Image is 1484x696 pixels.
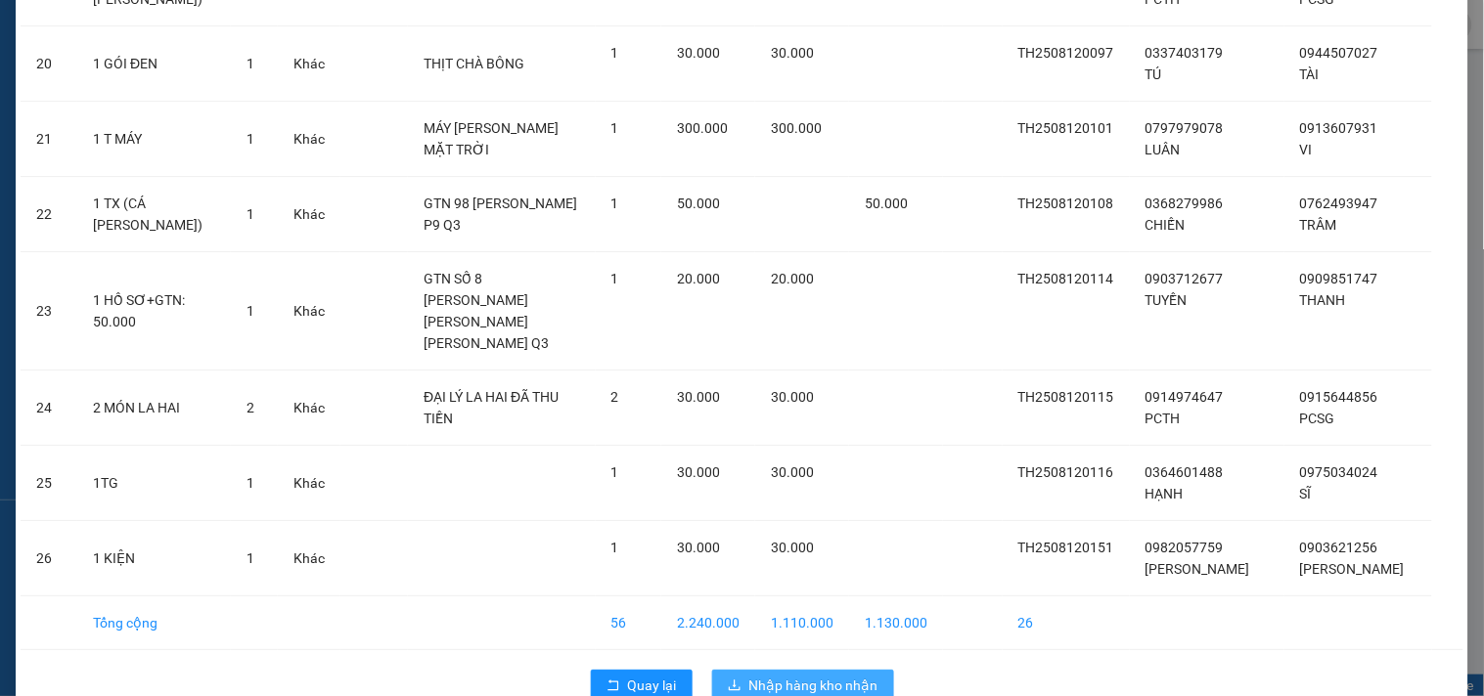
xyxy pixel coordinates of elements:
td: Khác [278,370,340,446]
span: Quay lại [628,674,677,696]
td: 1 HỒ SƠ+GTN: 50.000 [77,252,231,370]
td: Tổng cộng [77,596,231,650]
td: Khác [278,26,340,102]
span: Nhập hàng kho nhận [749,674,878,696]
span: 1 [611,196,619,211]
span: 1 [247,550,254,566]
span: 0364601488 [1146,464,1224,480]
span: GTN SỐ 8 [PERSON_NAME] [PERSON_NAME] [PERSON_NAME] Q3 [424,271,549,351]
span: 1 [247,475,254,491]
span: 30.000 [771,540,814,555]
span: PCTH [1146,411,1181,426]
span: 1 [611,271,619,286]
span: 30.000 [677,389,720,405]
span: TÀI [1300,66,1320,82]
span: 1 [611,120,619,136]
span: TH2508120115 [1018,389,1114,405]
span: 0975034024 [1300,464,1378,480]
span: 1 [611,540,619,555]
span: MÁY [PERSON_NAME] MẶT TRỜI [424,120,559,157]
td: Khác [278,252,340,370]
span: 1 [611,45,619,61]
span: THANH [1300,292,1346,308]
span: download [728,678,742,694]
td: 1 GÓI ĐEN [77,26,231,102]
span: TH2508120097 [1018,45,1114,61]
td: 25 [21,446,77,521]
span: 20.000 [677,271,720,286]
span: HẠNH [1146,486,1184,501]
span: 2 [611,389,619,405]
span: TH2508120108 [1018,196,1114,211]
span: 30.000 [677,540,720,555]
span: CHIẾN [1146,217,1186,233]
span: rollback [607,678,620,694]
span: TUYỀN [1146,292,1188,308]
td: 1 KIỆN [77,521,231,596]
span: 30.000 [771,389,814,405]
td: 1.130.000 [849,596,943,650]
span: 1 [247,303,254,319]
span: 2 [247,400,254,415]
span: TRÂM [1300,217,1337,233]
span: SĨ [1300,486,1312,501]
td: 2 MÓN LA HAI [77,370,231,446]
span: 1 [247,131,254,147]
td: 1 TX (CÁ [PERSON_NAME]) [77,177,231,252]
td: 26 [21,521,77,596]
span: 30.000 [771,464,814,480]
span: 0797979078 [1146,120,1224,136]
span: TH2508120151 [1018,540,1114,555]
td: 1 T MÁY [77,102,231,177]
td: 22 [21,177,77,252]
span: 0762493947 [1300,196,1378,211]
td: 1TG [77,446,231,521]
span: 300.000 [771,120,822,136]
td: Khác [278,102,340,177]
span: GTN 98 [PERSON_NAME] P9 Q3 [424,196,577,233]
span: 0368279986 [1146,196,1224,211]
span: 0982057759 [1146,540,1224,555]
span: 0913607931 [1300,120,1378,136]
span: 20.000 [771,271,814,286]
span: TH2508120116 [1018,464,1114,480]
span: THỊT CHÀ BÔNG [424,56,524,71]
td: Khác [278,177,340,252]
span: 0914974647 [1146,389,1224,405]
span: 300.000 [677,120,728,136]
td: 2.240.000 [661,596,756,650]
span: 30.000 [771,45,814,61]
td: 26 [1003,596,1130,650]
td: 24 [21,370,77,446]
span: TH2508120101 [1018,120,1114,136]
span: 0944507027 [1300,45,1378,61]
span: 50.000 [865,196,908,211]
td: 20 [21,26,77,102]
td: 21 [21,102,77,177]
span: 0903712677 [1146,271,1224,286]
span: 1 [611,464,619,480]
span: TH2508120114 [1018,271,1114,286]
span: LUÂN [1146,142,1181,157]
span: PCSG [1300,411,1335,426]
td: Khác [278,521,340,596]
span: TÚ [1146,66,1162,82]
span: 30.000 [677,45,720,61]
span: VI [1300,142,1313,157]
span: 1 [247,56,254,71]
span: ĐẠI LÝ LA HAI ĐÃ THU TIỀN [424,389,559,426]
span: [PERSON_NAME] [1300,561,1405,577]
span: 0903621256 [1300,540,1378,555]
span: 50.000 [677,196,720,211]
span: 30.000 [677,464,720,480]
span: 0909851747 [1300,271,1378,286]
td: Khác [278,446,340,521]
td: 56 [596,596,661,650]
td: 1.110.000 [755,596,849,650]
span: 0337403179 [1146,45,1224,61]
span: 0915644856 [1300,389,1378,405]
td: 23 [21,252,77,370]
span: 1 [247,206,254,222]
span: [PERSON_NAME] [1146,561,1250,577]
